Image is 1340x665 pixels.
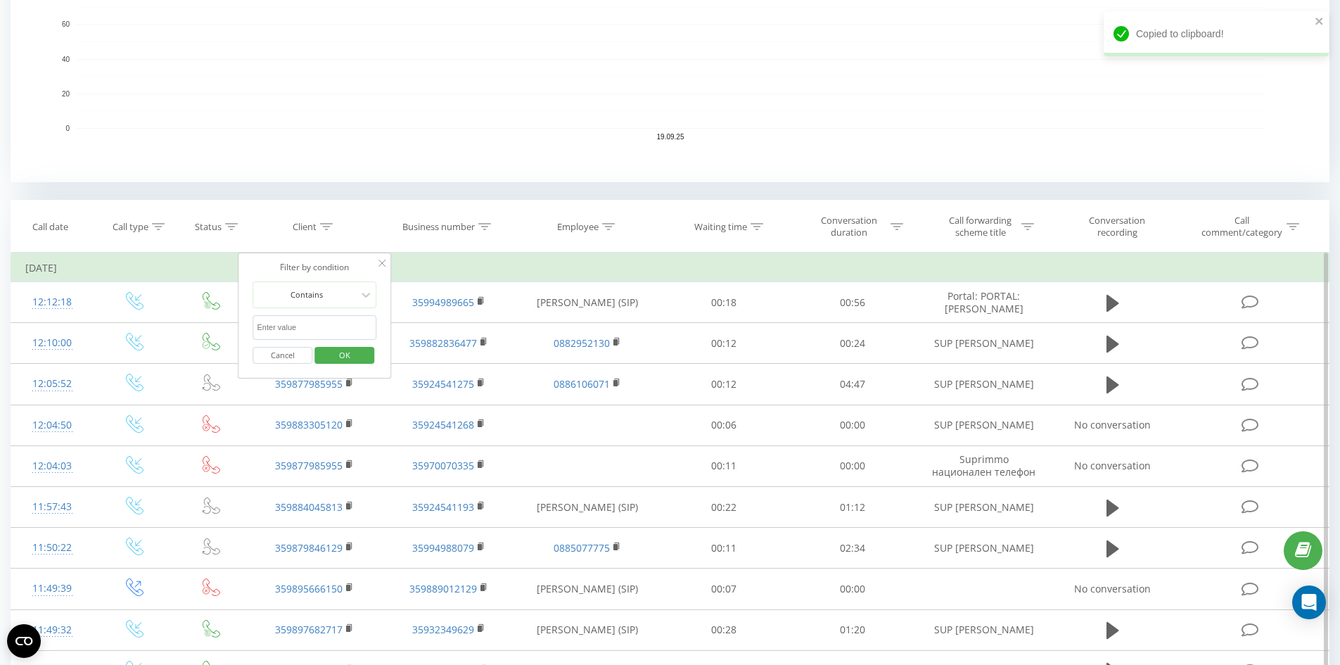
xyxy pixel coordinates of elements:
[113,221,148,233] div: Call type
[943,215,1018,239] div: Call forwarding scheme title
[412,623,474,636] a: 35932349629
[409,336,477,350] a: 359882836477
[25,493,79,521] div: 11:57:43
[25,616,79,644] div: 11:49:32
[945,289,1023,315] span: Portal: PORTAL: [PERSON_NAME]
[1292,585,1326,619] div: Open Intercom Messenger
[694,221,747,233] div: Waiting time
[789,609,917,650] td: 01:20
[660,405,789,445] td: 00:06
[412,296,474,309] a: 35994989665
[293,221,317,233] div: Client
[789,528,917,569] td: 02:34
[812,215,887,239] div: Conversation duration
[25,534,79,562] div: 11:50:22
[325,344,364,366] span: OK
[195,221,222,233] div: Status
[516,609,660,650] td: [PERSON_NAME] (SIP)
[402,221,475,233] div: Business number
[25,329,79,357] div: 12:10:00
[917,405,1050,445] td: SUP [PERSON_NAME]
[917,323,1050,364] td: SUP [PERSON_NAME]
[554,336,610,350] a: 0882952130
[25,370,79,398] div: 12:05:52
[275,541,343,555] a: 359879846129
[1074,418,1151,431] span: No conversation
[253,315,377,340] input: Enter value
[275,500,343,514] a: 359884045813
[1074,459,1151,472] span: No conversation
[275,623,343,636] a: 359897682717
[660,364,789,405] td: 00:12
[516,282,660,323] td: [PERSON_NAME] (SIP)
[275,459,343,472] a: 359877985955
[1071,215,1163,239] div: Conversation recording
[412,377,474,391] a: 35924541275
[1104,11,1329,56] div: Copied to clipboard!
[789,323,917,364] td: 00:24
[25,452,79,480] div: 12:04:03
[660,528,789,569] td: 00:11
[660,609,789,650] td: 00:28
[917,364,1050,405] td: SUP [PERSON_NAME]
[412,418,474,431] a: 35924541268
[660,569,789,609] td: 00:07
[516,569,660,609] td: [PERSON_NAME] (SIP)
[275,377,343,391] a: 359877985955
[412,459,474,472] a: 35970070335
[660,323,789,364] td: 00:12
[62,56,70,63] text: 40
[7,624,41,658] button: Open CMP widget
[917,445,1050,486] td: Suprimmo национален телефон
[11,254,1329,282] td: [DATE]
[917,528,1050,569] td: SUP [PERSON_NAME]
[557,221,599,233] div: Employee
[789,282,917,323] td: 00:56
[275,582,343,595] a: 359895666150
[789,569,917,609] td: 00:00
[789,405,917,445] td: 00:00
[25,575,79,602] div: 11:49:39
[917,487,1050,528] td: SUP [PERSON_NAME]
[412,500,474,514] a: 35924541193
[1201,215,1283,239] div: Call comment/category
[660,445,789,486] td: 00:11
[660,282,789,323] td: 00:18
[789,364,917,405] td: 04:47
[917,609,1050,650] td: SUP [PERSON_NAME]
[25,289,79,316] div: 12:12:18
[554,377,610,391] a: 0886106071
[516,487,660,528] td: [PERSON_NAME] (SIP)
[253,347,313,365] button: Cancel
[554,541,610,555] a: 0885077775
[32,221,68,233] div: Call date
[62,90,70,98] text: 20
[65,125,70,132] text: 0
[660,487,789,528] td: 00:22
[789,487,917,528] td: 01:12
[62,21,70,29] text: 60
[253,260,377,274] div: Filter by condition
[275,418,343,431] a: 359883305120
[1074,582,1151,595] span: No conversation
[657,133,684,141] text: 19.09.25
[314,347,374,365] button: OK
[1315,15,1325,29] button: close
[25,412,79,439] div: 12:04:50
[789,445,917,486] td: 00:00
[409,582,477,595] a: 359889012129
[412,541,474,555] a: 35994988079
